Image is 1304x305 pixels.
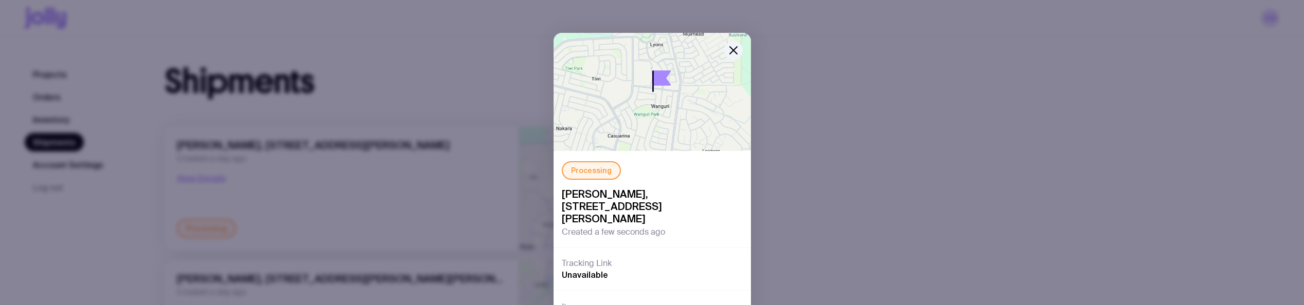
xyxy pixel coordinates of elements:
[562,258,612,269] h3: Tracking Link
[562,161,621,180] div: Processing
[562,227,665,237] span: Created a few seconds ago
[562,188,743,225] span: [PERSON_NAME], [STREET_ADDRESS][PERSON_NAME]
[554,33,751,151] img: staticmap
[562,270,608,280] span: Unavailable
